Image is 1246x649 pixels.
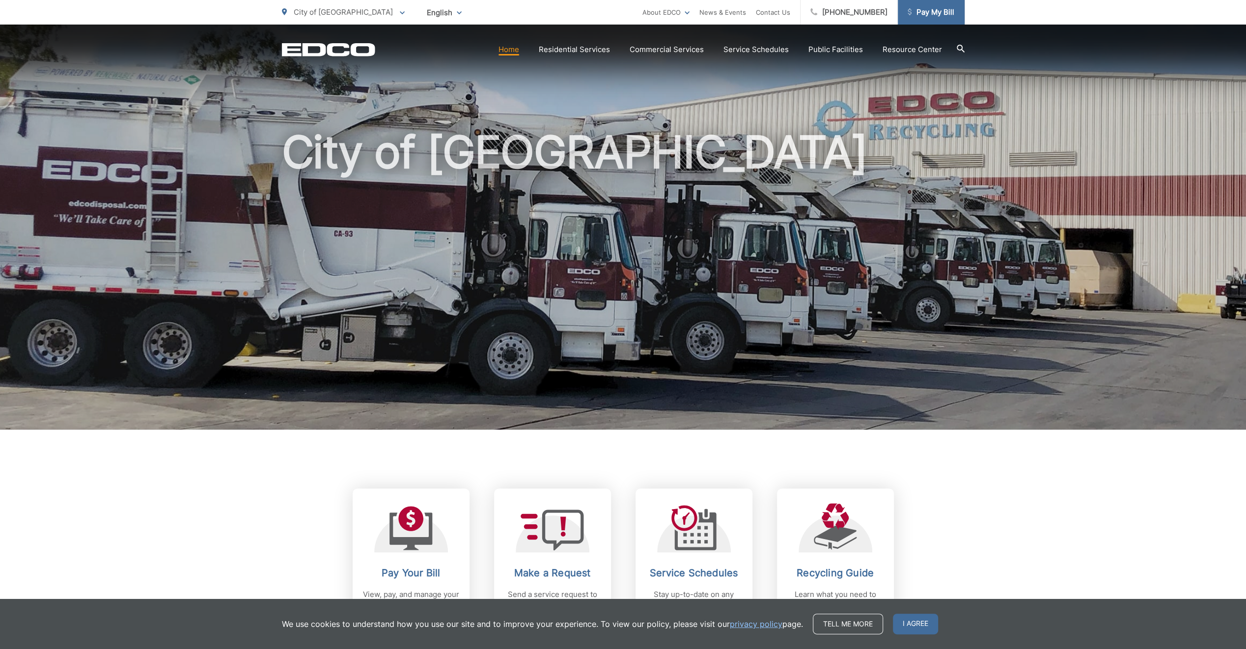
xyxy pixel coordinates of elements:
[353,488,470,627] a: Pay Your Bill View, pay, and manage your bill online.
[362,589,460,612] p: View, pay, and manage your bill online.
[642,6,690,18] a: About EDCO
[539,44,610,55] a: Residential Services
[777,488,894,627] a: Recycling Guide Learn what you need to know about recycling.
[730,618,782,630] a: privacy policy
[883,44,942,55] a: Resource Center
[494,488,611,627] a: Make a Request Send a service request to EDCO.
[504,589,601,612] p: Send a service request to EDCO.
[636,488,752,627] a: Service Schedules Stay up-to-date on any changes in schedules.
[282,43,375,56] a: EDCD logo. Return to the homepage.
[282,618,803,630] p: We use cookies to understand how you use our site and to improve your experience. To view our pol...
[282,128,965,438] h1: City of [GEOGRAPHIC_DATA]
[362,567,460,579] h2: Pay Your Bill
[787,567,884,579] h2: Recycling Guide
[294,7,393,17] span: City of [GEOGRAPHIC_DATA]
[630,44,704,55] a: Commercial Services
[723,44,789,55] a: Service Schedules
[756,6,790,18] a: Contact Us
[504,567,601,579] h2: Make a Request
[893,614,938,634] span: I agree
[645,589,743,612] p: Stay up-to-date on any changes in schedules.
[808,44,863,55] a: Public Facilities
[813,614,883,634] a: Tell me more
[787,589,884,612] p: Learn what you need to know about recycling.
[645,567,743,579] h2: Service Schedules
[908,6,954,18] span: Pay My Bill
[699,6,746,18] a: News & Events
[498,44,519,55] a: Home
[419,4,469,21] span: English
